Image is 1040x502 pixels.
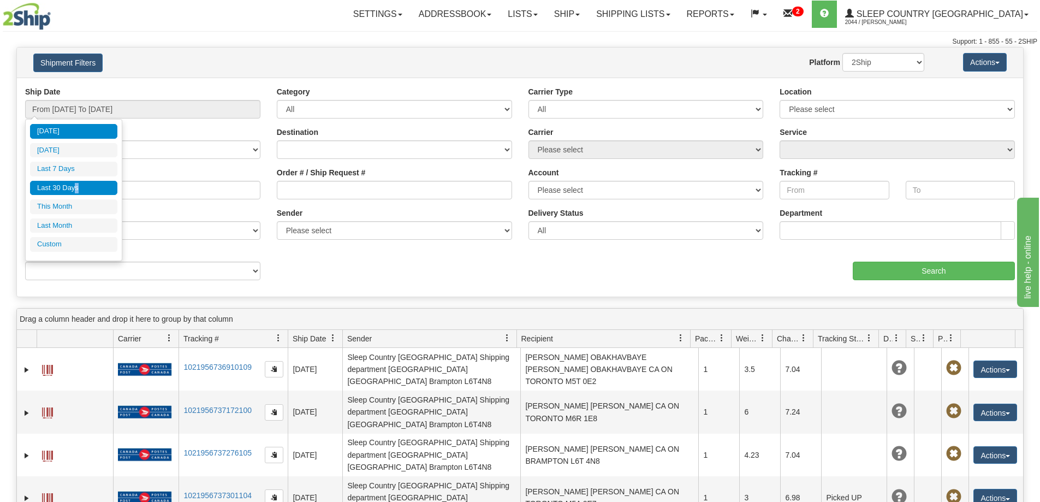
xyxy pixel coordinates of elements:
[739,391,780,433] td: 6
[946,404,961,419] span: Pickup Not Assigned
[30,218,117,233] li: Last Month
[30,237,117,252] li: Custom
[342,434,520,476] td: Sleep Country [GEOGRAPHIC_DATA] Shipping department [GEOGRAPHIC_DATA] [GEOGRAPHIC_DATA] Brampton ...
[345,1,411,28] a: Settings
[739,434,780,476] td: 4.23
[521,333,553,344] span: Recipient
[277,208,302,218] label: Sender
[324,329,342,347] a: Ship Date filter column settings
[520,434,698,476] td: [PERSON_NAME] [PERSON_NAME] CA ON BRAMPTON L6T 4N8
[712,329,731,347] a: Packages filter column settings
[780,348,821,391] td: 7.04
[853,262,1015,280] input: Search
[695,333,718,344] span: Packages
[854,9,1023,19] span: Sleep Country [GEOGRAPHIC_DATA]
[25,86,61,97] label: Ship Date
[342,348,520,391] td: Sleep Country [GEOGRAPHIC_DATA] Shipping department [GEOGRAPHIC_DATA] [GEOGRAPHIC_DATA] Brampton ...
[736,333,759,344] span: Weight
[883,333,893,344] span: Delivery Status
[277,127,318,138] label: Destination
[942,329,960,347] a: Pickup Status filter column settings
[698,348,739,391] td: 1
[914,329,933,347] a: Shipment Issues filter column settings
[183,491,252,500] a: 1021956737301104
[500,1,545,28] a: Lists
[973,361,1017,378] button: Actions
[520,348,698,391] td: [PERSON_NAME] OBAKHAVBAYE [PERSON_NAME] OBAKHAVBAYE CA ON TORONTO M5T 0E2
[963,53,1007,72] button: Actions
[775,1,812,28] a: 2
[277,86,310,97] label: Category
[780,434,821,476] td: 7.04
[21,364,32,375] a: Expand
[42,360,53,377] a: Label
[42,403,53,420] a: Label
[946,361,961,376] span: Pickup Not Assigned
[30,199,117,214] li: This Month
[780,86,811,97] label: Location
[679,1,742,28] a: Reports
[30,124,117,139] li: [DATE]
[288,434,342,476] td: [DATE]
[528,127,554,138] label: Carrier
[780,391,821,433] td: 7.24
[347,333,372,344] span: Sender
[780,208,822,218] label: Department
[837,1,1037,28] a: Sleep Country [GEOGRAPHIC_DATA] 2044 / [PERSON_NAME]
[528,167,559,178] label: Account
[183,363,252,371] a: 1021956736910109
[8,7,101,20] div: live help - online
[739,348,780,391] td: 3.5
[3,3,51,30] img: logo2044.jpg
[30,162,117,176] li: Last 7 Days
[546,1,588,28] a: Ship
[906,181,1015,199] input: To
[30,181,117,196] li: Last 30 Days
[183,333,219,344] span: Tracking #
[777,333,800,344] span: Charge
[411,1,500,28] a: Addressbook
[288,391,342,433] td: [DATE]
[892,361,907,376] span: Unknown
[118,448,171,462] img: 20 - Canada Post
[288,348,342,391] td: [DATE]
[183,406,252,415] a: 1021956737172100
[753,329,772,347] a: Weight filter column settings
[265,404,283,421] button: Copy to clipboard
[42,446,53,463] a: Label
[860,329,878,347] a: Tracking Status filter column settings
[698,391,739,433] td: 1
[528,208,584,218] label: Delivery Status
[818,333,865,344] span: Tracking Status
[780,167,817,178] label: Tracking #
[269,329,288,347] a: Tracking # filter column settings
[293,333,326,344] span: Ship Date
[809,57,840,68] label: Platform
[792,7,804,16] sup: 2
[3,37,1037,46] div: Support: 1 - 855 - 55 - 2SHIP
[938,333,947,344] span: Pickup Status
[794,329,813,347] a: Charge filter column settings
[118,363,171,376] img: 20 - Canada Post
[946,446,961,462] span: Pickup Not Assigned
[277,167,366,178] label: Order # / Ship Request #
[671,329,690,347] a: Recipient filter column settings
[973,446,1017,464] button: Actions
[1015,195,1039,306] iframe: chat widget
[160,329,179,347] a: Carrier filter column settings
[588,1,678,28] a: Shipping lists
[17,309,1023,330] div: grid grouping header
[845,17,927,28] span: 2044 / [PERSON_NAME]
[498,329,516,347] a: Sender filter column settings
[265,447,283,463] button: Copy to clipboard
[698,434,739,476] td: 1
[780,181,889,199] input: From
[118,333,141,344] span: Carrier
[520,391,698,433] td: [PERSON_NAME] [PERSON_NAME] CA ON TORONTO M6R 1E8
[33,54,103,72] button: Shipment Filters
[30,143,117,158] li: [DATE]
[342,391,520,433] td: Sleep Country [GEOGRAPHIC_DATA] Shipping department [GEOGRAPHIC_DATA] [GEOGRAPHIC_DATA] Brampton ...
[887,329,906,347] a: Delivery Status filter column settings
[118,405,171,419] img: 20 - Canada Post
[21,450,32,461] a: Expand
